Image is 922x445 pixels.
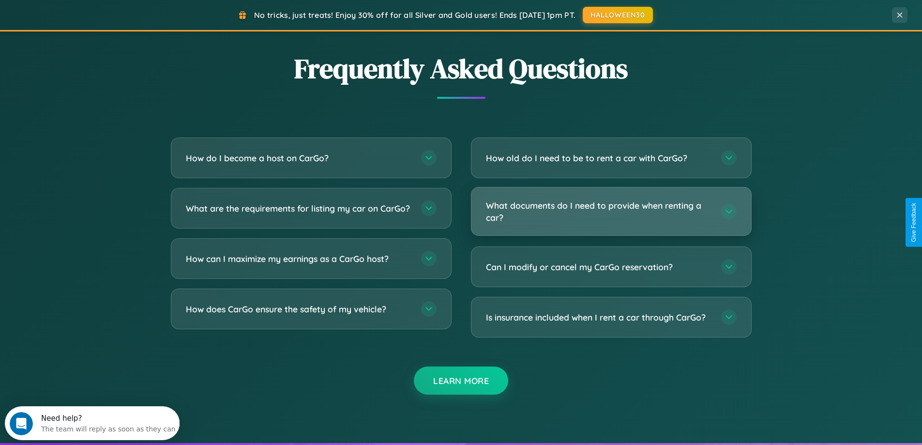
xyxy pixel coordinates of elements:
button: Learn More [414,367,508,395]
h3: How can I maximize my earnings as a CarGo host? [186,253,411,265]
h3: Can I modify or cancel my CarGo reservation? [486,261,711,273]
h3: How do I become a host on CarGo? [186,152,411,164]
iframe: Intercom live chat discovery launcher [5,406,180,440]
div: Open Intercom Messenger [4,4,180,31]
div: The team will reply as soon as they can [36,16,171,26]
h2: Frequently Asked Questions [171,50,752,87]
span: No tricks, just treats! Enjoy 30% off for all Silver and Gold users! Ends [DATE] 1pm PT. [254,10,575,20]
h3: Is insurance included when I rent a car through CarGo? [486,311,711,323]
h3: How old do I need to be to rent a car with CarGo? [486,152,711,164]
h3: What documents do I need to provide when renting a car? [486,199,711,223]
div: Give Feedback [910,203,917,242]
div: Need help? [36,8,171,16]
h3: How does CarGo ensure the safety of my vehicle? [186,303,411,315]
button: HALLOWEEN30 [583,7,653,23]
iframe: Intercom live chat [10,412,33,435]
h3: What are the requirements for listing my car on CarGo? [186,202,411,215]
